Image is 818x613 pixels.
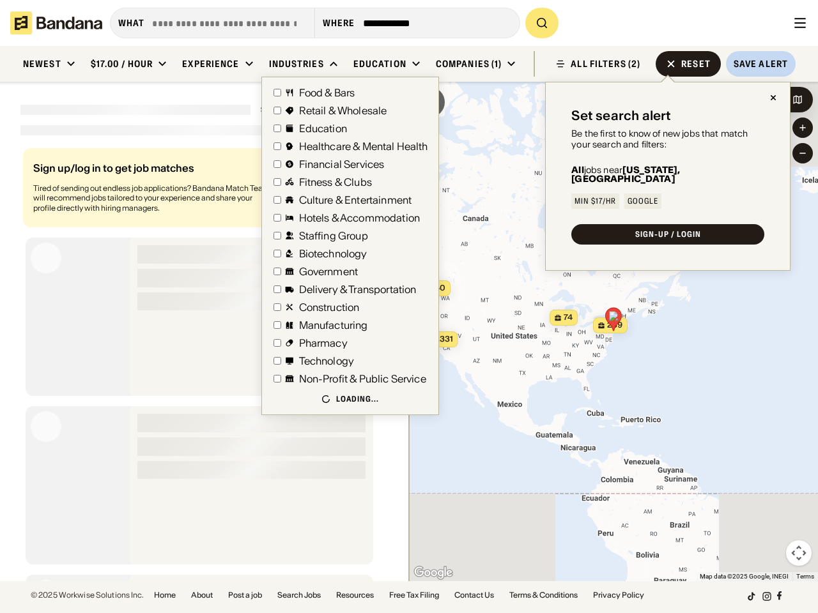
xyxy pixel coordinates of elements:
[575,197,616,205] div: Min $17/hr
[436,58,502,70] div: Companies (1)
[593,591,644,599] a: Privacy Policy
[299,374,426,384] div: Non-Profit & Public Service
[571,108,671,123] div: Set search alert
[23,58,61,70] div: Newest
[299,105,387,116] div: Retail & Wholesale
[299,87,355,98] div: Food & Bars
[299,177,372,187] div: Fitness & Clubs
[154,591,176,599] a: Home
[299,320,368,330] div: Manufacturing
[228,591,262,599] a: Post a job
[564,312,573,323] span: 74
[571,128,764,150] div: Be the first to know of new jobs that match your search and filters:
[336,591,374,599] a: Resources
[454,591,494,599] a: Contact Us
[299,159,385,169] div: Financial Services
[299,356,355,366] div: Technology
[33,183,272,213] div: Tired of sending out endless job applications? Bandana Match Team will recommend jobs tailored to...
[353,58,406,70] div: Education
[389,591,439,599] a: Free Tax Filing
[118,17,144,29] div: what
[299,302,360,312] div: Construction
[635,231,700,238] div: SIGN-UP / LOGIN
[191,591,213,599] a: About
[299,213,421,223] div: Hotels & Accommodation
[20,143,389,581] div: grid
[299,284,417,294] div: Delivery & Transportation
[91,58,153,70] div: $17.00 / hour
[277,591,321,599] a: Search Jobs
[628,197,658,205] div: Google
[269,58,324,70] div: Industries
[796,573,814,580] a: Terms (opens in new tab)
[571,164,680,185] b: [US_STATE], [GEOGRAPHIC_DATA]
[336,394,379,404] div: Loading...
[299,231,368,241] div: Staffing Group
[786,540,812,566] button: Map camera controls
[412,564,454,581] a: Open this area in Google Maps (opens a new window)
[323,17,355,29] div: Where
[571,59,640,68] div: ALL FILTERS (2)
[299,248,367,259] div: Biotechnology
[509,591,578,599] a: Terms & Conditions
[299,195,412,205] div: Culture & Entertainment
[681,59,711,68] div: Reset
[33,163,272,183] div: Sign up/log in to get job matches
[299,338,348,348] div: Pharmacy
[700,573,789,580] span: Map data ©2025 Google, INEGI
[299,266,359,276] div: Government
[10,11,102,34] img: Bandana logotype
[299,141,428,151] div: Healthcare & Mental Health
[412,564,454,581] img: Google
[435,334,453,345] span: 1,331
[734,58,788,70] div: Save Alert
[299,123,347,133] div: Education
[571,164,583,176] b: All
[31,591,144,599] div: © 2025 Workwise Solutions Inc.
[182,58,239,70] div: Experience
[571,165,764,183] div: jobs near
